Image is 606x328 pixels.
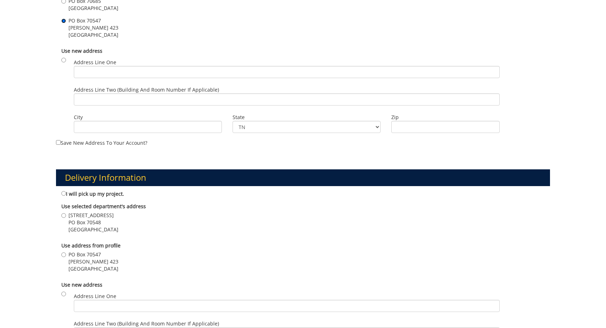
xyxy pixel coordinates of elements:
[56,169,550,186] h3: Delivery Information
[391,114,500,121] label: Zip
[61,242,121,249] b: Use address from profile
[74,114,222,121] label: City
[74,300,500,312] input: Address Line One
[68,226,118,233] span: [GEOGRAPHIC_DATA]
[74,93,500,106] input: Address Line Two (Building and Room Number if applicable)
[74,121,222,133] input: City
[68,5,118,12] span: [GEOGRAPHIC_DATA]
[68,31,118,39] span: [GEOGRAPHIC_DATA]
[74,86,500,106] label: Address Line Two (Building and Room Number if applicable)
[61,203,146,210] b: Use selected department's address
[61,281,102,288] b: Use new address
[68,258,118,265] span: [PERSON_NAME] 423
[61,191,66,196] input: I will pick up my project.
[233,114,381,121] label: State
[68,17,118,24] span: PO Box 70547
[68,212,118,219] span: [STREET_ADDRESS]
[68,219,118,226] span: PO Box 70548
[74,59,500,78] label: Address Line One
[61,19,66,23] input: PO Box 70547 [PERSON_NAME] 423 [GEOGRAPHIC_DATA]
[68,265,118,272] span: [GEOGRAPHIC_DATA]
[74,66,500,78] input: Address Line One
[68,24,118,31] span: [PERSON_NAME] 423
[68,251,118,258] span: PO Box 70547
[61,190,124,198] label: I will pick up my project.
[61,252,66,257] input: PO Box 70547 [PERSON_NAME] 423 [GEOGRAPHIC_DATA]
[61,213,66,218] input: [STREET_ADDRESS] PO Box 70548 [GEOGRAPHIC_DATA]
[74,293,500,312] label: Address Line One
[391,121,500,133] input: Zip
[61,47,102,54] b: Use new address
[56,140,61,145] input: Save new address to your account?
